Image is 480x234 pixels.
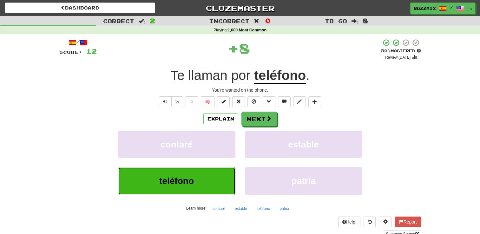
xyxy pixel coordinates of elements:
[450,5,453,10] span: /
[186,96,198,107] button: Favorite sentence (alt+f)
[276,204,293,213] button: patria
[245,167,362,195] button: patria
[293,96,306,107] button: Edit sentence (alt+d)
[103,18,134,24] span: Correct
[265,17,271,24] span: 0
[165,3,315,14] a: Clozemaster
[158,96,183,107] div: Text-to-speech controls
[118,167,235,195] button: teléfono
[254,68,306,84] u: teléfono
[228,28,266,32] strong: 1,000 Most Common
[253,204,274,213] button: teléfono
[231,204,251,213] button: estable
[381,48,421,54] div: Mastered
[385,55,411,60] small: Review: [DATE]
[231,68,251,83] span: por
[209,204,229,213] button: contaré
[245,131,362,158] button: estable
[201,96,214,107] button: 🧠
[86,47,97,55] span: 12
[263,96,275,107] button: Grammar (alt+g)
[118,131,235,158] button: contaré
[59,49,82,55] span: Score:
[171,96,183,107] button: ½
[209,18,249,24] span: Incorrect
[364,217,376,227] button: Round history (alt+y)
[338,217,361,227] button: Help!
[308,96,321,107] button: Add to collection (alt+a)
[139,18,146,24] span: :
[241,112,277,126] button: Next
[203,114,238,124] button: Explain
[395,217,421,227] button: Report
[188,68,227,83] span: llaman
[306,68,310,83] span: .
[278,96,291,107] button: Discuss sentence (alt+u)
[170,68,184,83] span: Te
[150,17,155,24] span: 2
[59,39,97,47] div: /
[247,96,260,107] button: Ignore sentence (alt+i)
[410,3,467,14] a: Rozza12 /
[186,206,207,211] small: Learn more:
[352,18,358,24] span: :
[254,18,261,24] span: :
[159,96,172,107] button: Play sentence audio (ctl+space)
[5,3,155,13] a: Dashboard
[161,140,193,149] span: contaré
[217,96,230,107] button: Set this sentence to 100% Mastered (alt+m)
[228,39,239,58] span: +
[414,5,436,11] span: Rozza12
[288,140,319,149] span: estable
[363,17,368,24] span: 8
[325,18,347,24] span: To go
[291,176,315,186] span: patria
[239,40,250,56] span: 8
[232,96,245,107] button: Reset to 0% Mastered (alt+r)
[159,176,194,186] span: teléfono
[381,48,391,53] span: 50 %
[59,87,421,93] div: You're wanted on the phone.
